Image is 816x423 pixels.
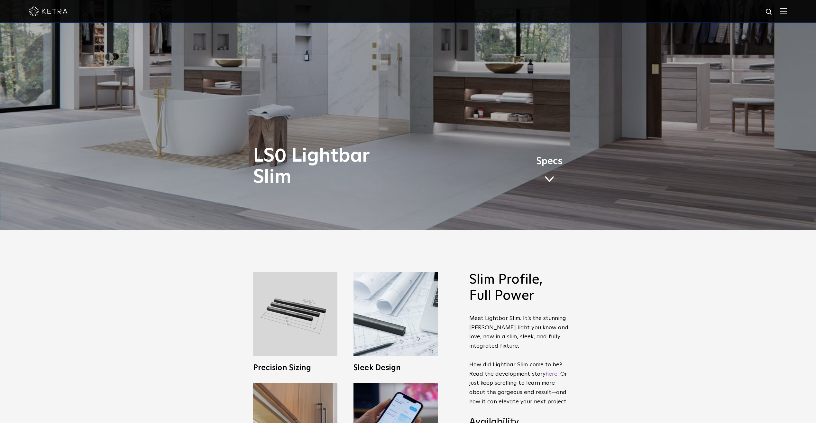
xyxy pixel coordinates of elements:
[253,146,435,188] h1: LS0 Lightbar Slim
[29,6,68,16] img: ketra-logo-2019-white
[469,272,569,304] h2: Slim Profile, Full Power
[765,8,773,16] img: search icon
[469,314,569,407] p: Meet Lightbar Slim. It’s the stunning [PERSON_NAME] light you know and love, now in a slim, sleek...
[353,272,438,356] img: L30_SlimProfile
[536,157,563,166] span: Specs
[253,272,337,356] img: L30_Custom_Length_Black-2
[546,371,557,377] a: here
[536,160,563,185] a: Specs
[780,8,787,14] img: Hamburger%20Nav.svg
[253,364,337,372] h3: Precision Sizing
[353,364,438,372] h3: Sleek Design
